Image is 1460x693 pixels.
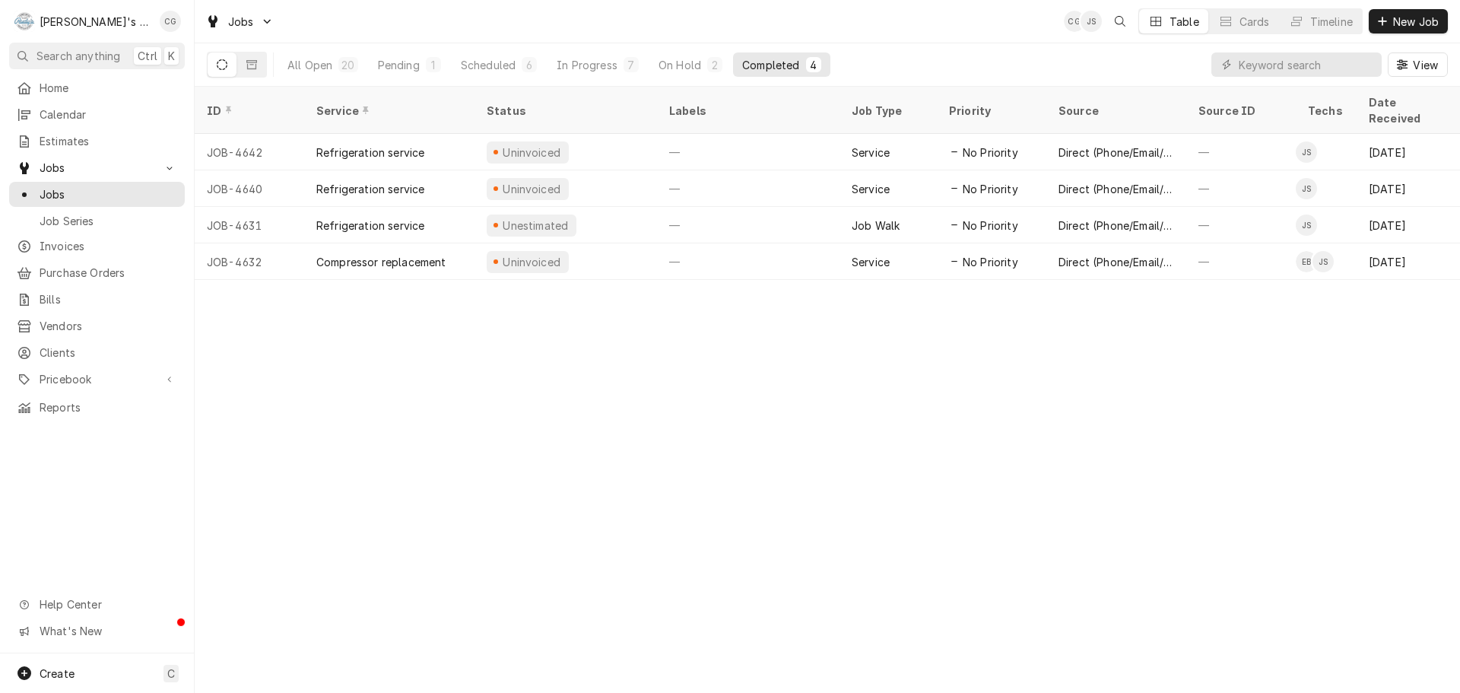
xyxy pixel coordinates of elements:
[168,48,175,64] span: K
[1239,14,1270,30] div: Cards
[160,11,181,32] div: CG
[963,145,1018,161] span: No Priority
[40,160,154,176] span: Jobs
[195,170,304,207] div: JOB-4640
[1388,52,1448,77] button: View
[1058,254,1174,270] div: Direct (Phone/Email/etc.)
[501,145,563,161] div: Uninvoiced
[40,667,75,680] span: Create
[9,395,185,420] a: Reports
[40,291,177,307] span: Bills
[1058,181,1174,197] div: Direct (Phone/Email/etc.)
[1410,57,1441,73] span: View
[852,254,890,270] div: Service
[40,238,177,254] span: Invoices
[657,243,839,280] div: —
[1310,14,1353,30] div: Timeline
[809,57,818,73] div: 4
[341,57,354,73] div: 20
[9,618,185,644] a: Go to What's New
[160,11,181,32] div: Christine Gutierrez's Avatar
[1108,9,1132,33] button: Open search
[195,134,304,170] div: JOB-4642
[949,103,1031,119] div: Priority
[1296,178,1317,199] div: JS
[1296,215,1317,236] div: JS
[287,57,332,73] div: All Open
[9,102,185,127] a: Calendar
[9,313,185,339] a: Vendors
[1186,170,1296,207] div: —
[316,145,424,161] div: Refrigeration service
[195,243,304,280] div: JOB-4632
[316,254,446,270] div: Compressor replacement
[657,134,839,170] div: —
[1058,145,1174,161] div: Direct (Phone/Email/etc.)
[525,57,534,73] div: 6
[40,371,154,387] span: Pricebook
[40,399,177,415] span: Reports
[228,14,254,30] span: Jobs
[657,207,839,243] div: —
[9,43,185,69] button: Search anythingCtrlK
[40,318,177,334] span: Vendors
[9,182,185,207] a: Jobs
[9,75,185,100] a: Home
[9,592,185,617] a: Go to Help Center
[1296,178,1317,199] div: Jose Sanchez's Avatar
[195,207,304,243] div: JOB-4631
[40,186,177,202] span: Jobs
[9,155,185,180] a: Go to Jobs
[1170,14,1199,30] div: Table
[316,181,424,197] div: Refrigeration service
[1390,14,1442,30] span: New Job
[1296,141,1317,163] div: JS
[852,218,900,234] div: Job Walk
[40,213,177,229] span: Job Series
[9,260,185,285] a: Purchase Orders
[1296,251,1317,272] div: EB
[710,57,719,73] div: 2
[1081,11,1102,32] div: JS
[9,340,185,365] a: Clients
[501,181,563,197] div: Uninvoiced
[501,254,563,270] div: Uninvoiced
[1058,218,1174,234] div: Direct (Phone/Email/etc.)
[1369,94,1451,126] div: Date Received
[199,9,280,34] a: Go to Jobs
[1296,141,1317,163] div: Jose Sanchez's Avatar
[1186,134,1296,170] div: —
[40,623,176,639] span: What's New
[1064,11,1085,32] div: Christine Gutierrez's Avatar
[657,170,839,207] div: —
[1369,9,1448,33] button: New Job
[963,218,1018,234] span: No Priority
[1058,103,1171,119] div: Source
[9,234,185,259] a: Invoices
[1081,11,1102,32] div: Jose Sanchez's Avatar
[963,254,1018,270] span: No Priority
[1312,251,1334,272] div: Jose Sanchez's Avatar
[40,14,151,30] div: [PERSON_NAME]'s Commercial Refrigeration
[627,57,636,73] div: 7
[1198,103,1281,119] div: Source ID
[1186,207,1296,243] div: —
[501,218,570,234] div: Unestimated
[461,57,516,73] div: Scheduled
[659,57,701,73] div: On Hold
[316,218,424,234] div: Refrigeration service
[40,106,177,122] span: Calendar
[9,208,185,234] a: Job Series
[1296,215,1317,236] div: Jose Sanchez's Avatar
[1312,251,1334,272] div: JS
[1186,243,1296,280] div: —
[40,596,176,612] span: Help Center
[207,103,289,119] div: ID
[742,57,799,73] div: Completed
[40,345,177,361] span: Clients
[138,48,157,64] span: Ctrl
[167,666,175,682] span: C
[9,287,185,312] a: Bills
[557,57,617,73] div: In Progress
[1064,11,1085,32] div: CG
